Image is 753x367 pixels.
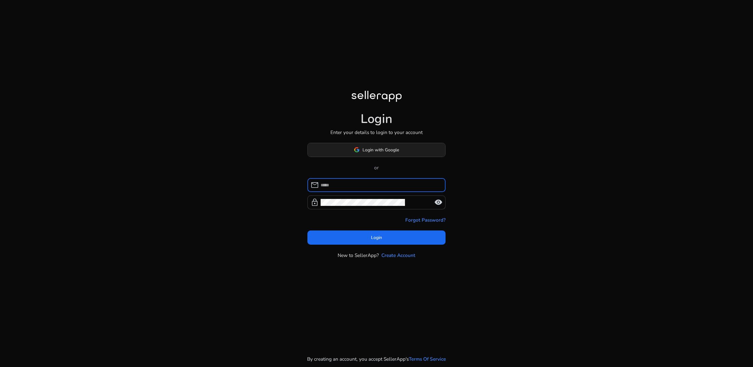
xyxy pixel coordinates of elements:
[434,198,442,207] span: visibility
[338,252,379,259] p: New to SellerApp?
[330,129,423,136] p: Enter your details to login to your account
[409,355,446,363] a: Terms Of Service
[381,252,415,259] a: Create Account
[307,143,446,157] button: Login with Google
[361,112,392,127] h1: Login
[307,164,446,171] p: or
[354,147,360,153] img: google-logo.svg
[405,216,446,224] a: Forgot Password?
[371,234,382,241] span: Login
[363,147,399,153] span: Login with Google
[307,230,446,245] button: Login
[311,198,319,207] span: lock
[311,181,319,189] span: mail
